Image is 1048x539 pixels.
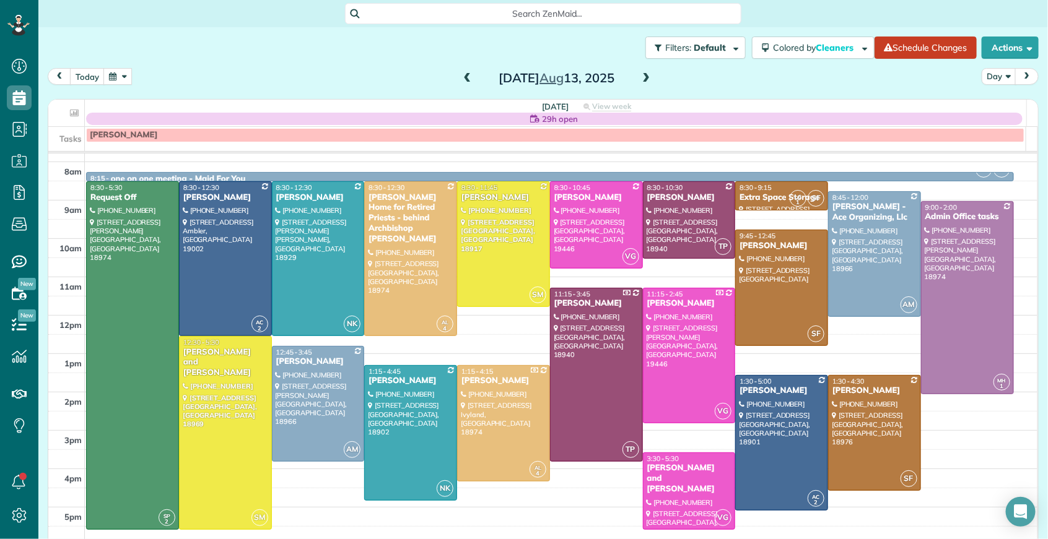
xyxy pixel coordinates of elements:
[808,497,824,509] small: 2
[901,470,917,487] span: SF
[925,212,1010,222] div: Admin Office tasks
[554,192,639,203] div: [PERSON_NAME]
[479,71,634,85] h2: [DATE] 13, 2025
[344,316,360,332] span: NK
[59,243,82,253] span: 10am
[111,174,246,184] div: one on one meeting - Maid For You
[715,509,731,526] span: VG
[535,464,541,471] span: AL
[276,356,361,367] div: [PERSON_NAME]
[461,367,494,376] span: 1:15 - 4:15
[461,376,546,386] div: [PERSON_NAME]
[795,193,801,200] span: LC
[64,358,82,368] span: 1pm
[647,454,679,463] span: 3:30 - 5:30
[739,192,824,203] div: Extra Space Storage
[592,101,632,111] span: View week
[159,516,175,528] small: 2
[832,193,868,202] span: 8:45 - 12:00
[442,319,448,326] span: AL
[64,473,82,483] span: 4pm
[90,192,175,203] div: Request Off
[183,192,268,203] div: [PERSON_NAME]
[647,183,683,192] span: 8:30 - 10:30
[1015,68,1039,85] button: next
[18,278,36,290] span: New
[251,509,268,526] span: SM
[369,183,404,192] span: 8:30 - 12:30
[739,241,824,251] div: [PERSON_NAME]
[542,101,569,111] span: [DATE]
[183,338,219,347] span: 12:30 - 5:30
[90,130,157,140] span: [PERSON_NAME]
[554,290,590,298] span: 11:15 - 3:45
[461,183,497,192] span: 8:30 - 11:45
[183,183,219,192] span: 8:30 - 12:30
[437,480,453,497] span: NK
[90,183,123,192] span: 8:30 - 5:30
[647,298,732,309] div: [PERSON_NAME]
[666,42,692,53] span: Filters:
[164,512,170,519] span: SP
[982,68,1016,85] button: Day
[790,197,806,209] small: 1
[530,287,546,303] span: SM
[59,320,82,330] span: 12pm
[639,37,746,59] a: Filters: Default
[740,231,775,240] span: 9:45 - 12:45
[982,37,1039,59] button: Actions
[276,183,312,192] span: 8:30 - 12:30
[740,377,772,386] span: 1:30 - 5:00
[542,113,578,125] span: 29h open
[645,37,746,59] button: Filters: Default
[925,203,958,212] span: 9:00 - 2:00
[256,319,263,326] span: AC
[832,202,917,223] div: [PERSON_NAME] - Ace Organizing, Llc
[554,298,639,309] div: [PERSON_NAME]
[64,435,82,445] span: 3pm
[715,403,731,420] span: VG
[64,512,82,522] span: 5pm
[252,323,268,335] small: 2
[832,386,917,396] div: [PERSON_NAME]
[694,42,727,53] span: Default
[70,68,105,85] button: today
[875,37,977,59] a: Schedule Changes
[647,463,732,494] div: [PERSON_NAME] and [PERSON_NAME]
[774,42,858,53] span: Colored by
[997,377,1006,384] span: MH
[647,290,683,298] span: 11:15 - 2:45
[48,68,71,85] button: prev
[740,183,772,192] span: 8:30 - 9:15
[59,282,82,291] span: 11am
[816,42,856,53] span: Cleaners
[715,238,731,255] span: TP
[368,192,453,244] div: [PERSON_NAME] Home for Retired Priests - behind Archbishop [PERSON_NAME]
[461,192,546,203] div: [PERSON_NAME]
[752,37,875,59] button: Colored byCleaners
[183,347,268,379] div: [PERSON_NAME] and [PERSON_NAME]
[739,386,824,396] div: [PERSON_NAME]
[622,441,639,458] span: TP
[369,367,401,376] span: 1:15 - 4:45
[622,248,639,265] span: VG
[554,183,590,192] span: 8:30 - 10:45
[276,348,312,356] span: 12:45 - 3:45
[994,381,1010,392] small: 1
[808,190,824,207] span: SF
[808,326,824,342] span: SF
[368,376,453,386] div: [PERSON_NAME]
[64,166,82,176] span: 8am
[539,70,564,85] span: Aug
[832,377,865,386] span: 1:30 - 4:30
[64,205,82,215] span: 9am
[530,468,546,480] small: 4
[647,192,732,203] div: [PERSON_NAME]
[901,296,917,313] span: AM
[813,493,820,500] span: AC
[437,323,453,335] small: 4
[344,441,360,458] span: AM
[276,192,361,203] div: [PERSON_NAME]
[18,309,36,322] span: New
[1006,497,1036,527] div: Open Intercom Messenger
